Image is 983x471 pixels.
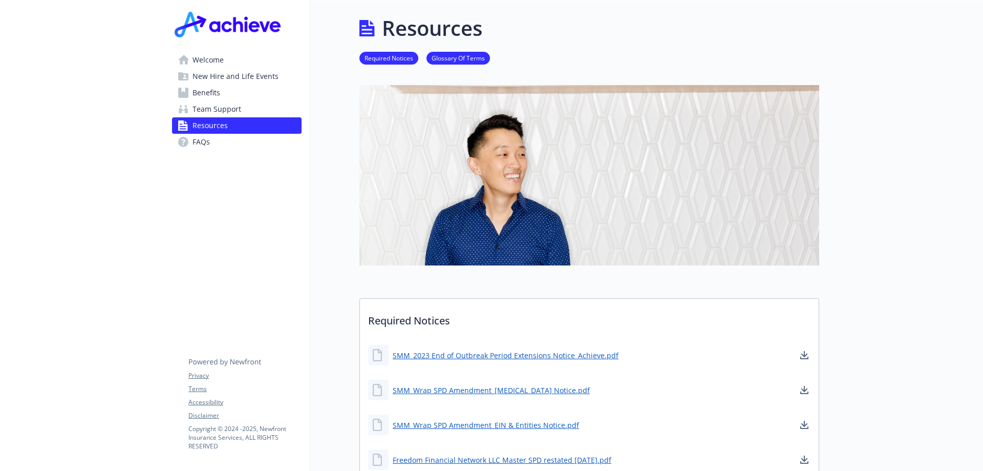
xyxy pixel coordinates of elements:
span: New Hire and Life Events [193,68,279,85]
a: SMM_Wrap SPD Amendment_EIN & Entities Notice.pdf [393,420,579,431]
a: Team Support [172,101,302,117]
span: FAQs [193,134,210,150]
p: Required Notices [360,299,819,337]
p: Copyright © 2024 - 2025 , Newfront Insurance Services, ALL RIGHTS RESERVED [188,424,301,450]
a: download document [798,454,810,466]
a: SMM_2023 End of Outbreak Period Extensions Notice_Achieve.pdf [393,350,618,361]
a: Benefits [172,85,302,101]
a: Terms [188,384,301,394]
a: SMM_Wrap SPD Amendment_[MEDICAL_DATA] Notice.pdf [393,385,590,396]
a: Required Notices [359,53,418,63]
a: Privacy [188,371,301,380]
a: Freedom Financial Network LLC Master SPD restated [DATE].pdf [393,455,611,465]
a: download document [798,419,810,431]
a: New Hire and Life Events [172,68,302,85]
a: download document [798,349,810,361]
span: Benefits [193,85,220,101]
a: Welcome [172,52,302,68]
a: Glossary Of Terms [426,53,490,63]
a: FAQs [172,134,302,150]
a: download document [798,384,810,396]
a: Disclaimer [188,411,301,420]
span: Team Support [193,101,241,117]
img: resources page banner [359,85,819,265]
a: Accessibility [188,398,301,407]
span: Resources [193,117,228,134]
span: Welcome [193,52,224,68]
h1: Resources [382,13,482,44]
a: Resources [172,117,302,134]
